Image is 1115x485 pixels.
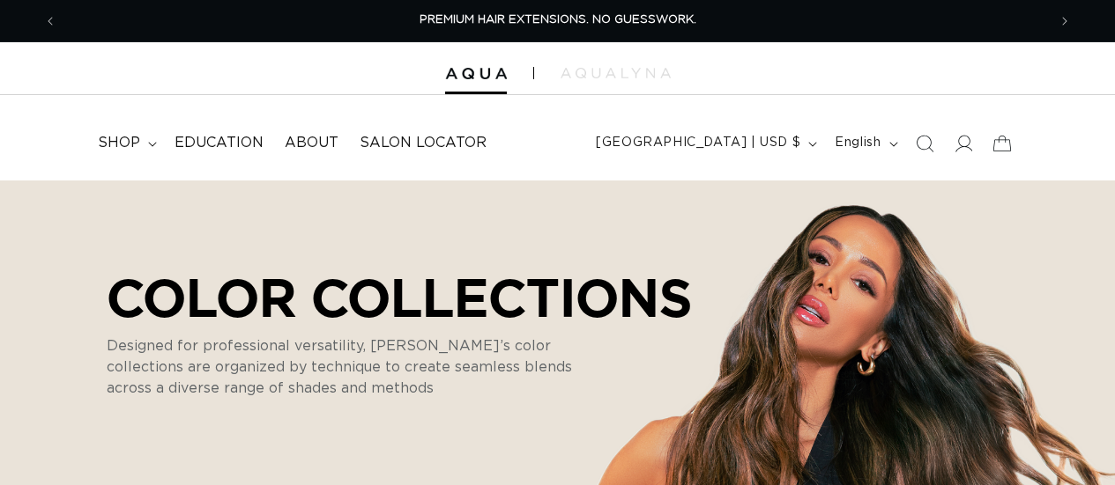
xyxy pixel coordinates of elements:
span: PREMIUM HAIR EXTENSIONS. NO GUESSWORK. [420,14,696,26]
span: English [835,134,881,152]
span: Salon Locator [360,134,487,152]
a: About [274,123,349,163]
span: Education [175,134,264,152]
summary: Search [905,124,944,163]
button: [GEOGRAPHIC_DATA] | USD $ [585,127,824,160]
p: COLOR COLLECTIONS [107,267,692,327]
button: Next announcement [1045,4,1084,38]
a: Salon Locator [349,123,497,163]
span: About [285,134,338,152]
p: Designed for professional versatility, [PERSON_NAME]’s color collections are organized by techniq... [107,335,618,399]
button: English [824,127,904,160]
span: [GEOGRAPHIC_DATA] | USD $ [596,134,800,152]
summary: shop [87,123,164,163]
button: Previous announcement [31,4,70,38]
img: Aqua Hair Extensions [445,68,507,80]
span: shop [98,134,140,152]
a: Education [164,123,274,163]
img: aqualyna.com [561,68,671,78]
